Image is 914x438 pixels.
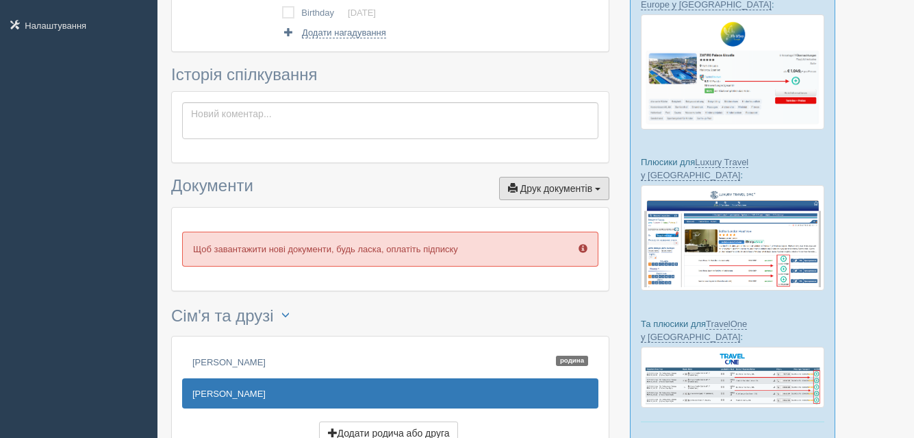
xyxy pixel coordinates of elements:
a: TravelOne у [GEOGRAPHIC_DATA] [641,319,747,343]
button: Друк документів [499,177,609,200]
p: Та плюсики для : [641,317,824,343]
a: [DATE] [348,8,376,18]
td: Birthday [301,3,348,23]
a: Додати нагадування [282,26,385,39]
p: Плюсики для : [641,156,824,182]
span: Родина [556,356,588,366]
a: [PERSON_NAME] [182,378,598,409]
span: Друк документів [520,183,592,194]
p: Щоб завантажити нові документи, будь ласка, оплатіть підписку [182,232,598,267]
span: Додати нагадування [302,27,386,38]
img: fly-joy-de-proposal-crm-for-travel-agency.png [641,14,824,130]
img: travel-one-%D0%BF%D1%96%D0%B4%D0%B1%D1%96%D1%80%D0%BA%D0%B0-%D1%81%D1%80%D0%BC-%D0%B4%D0%BB%D1%8F... [641,347,824,408]
h3: Історія спілкування [171,66,609,84]
a: [PERSON_NAME]Родина [182,347,598,377]
a: Luxury Travel у [GEOGRAPHIC_DATA] [641,157,748,181]
h3: Сім'я та друзі [171,305,609,329]
h3: Документи [171,177,609,200]
img: luxury-travel-%D0%BF%D0%BE%D0%B4%D0%B1%D0%BE%D1%80%D0%BA%D0%B0-%D1%81%D1%80%D0%BC-%D0%B4%D0%BB%D1... [641,185,824,291]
